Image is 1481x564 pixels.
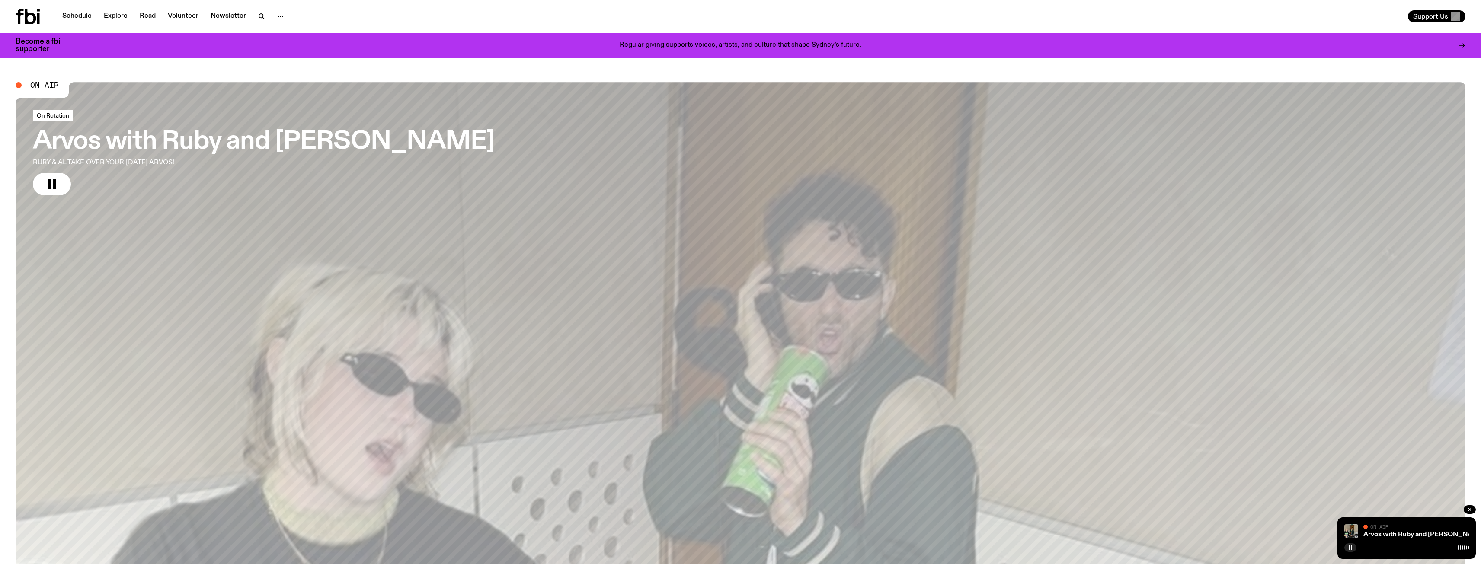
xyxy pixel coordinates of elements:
[33,130,495,154] h3: Arvos with Ruby and [PERSON_NAME]
[1408,10,1465,22] button: Support Us
[33,110,73,121] a: On Rotation
[30,81,59,89] span: On Air
[99,10,133,22] a: Explore
[33,110,495,195] a: Arvos with Ruby and [PERSON_NAME]RUBY & AL TAKE OVER YOUR [DATE] ARVOS!
[33,157,254,168] p: RUBY & AL TAKE OVER YOUR [DATE] ARVOS!
[16,38,71,53] h3: Become a fbi supporter
[1413,13,1448,20] span: Support Us
[134,10,161,22] a: Read
[205,10,251,22] a: Newsletter
[1370,524,1388,529] span: On Air
[1344,524,1358,538] img: Ruby wears a Collarbones t shirt and pretends to play the DJ decks, Al sings into a pringles can....
[620,41,861,49] p: Regular giving supports voices, artists, and culture that shape Sydney’s future.
[57,10,97,22] a: Schedule
[37,112,69,118] span: On Rotation
[163,10,204,22] a: Volunteer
